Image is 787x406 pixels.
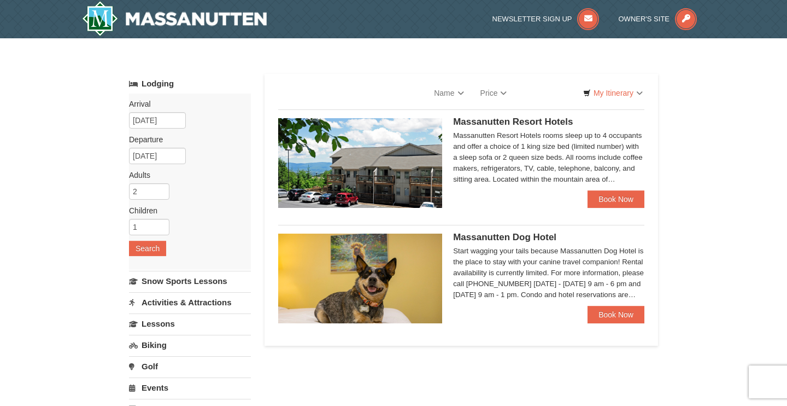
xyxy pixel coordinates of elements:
label: Departure [129,134,243,145]
a: My Itinerary [576,85,650,101]
a: Activities & Attractions [129,292,251,312]
img: 27428181-5-81c892a3.jpg [278,234,442,323]
img: Massanutten Resort Logo [82,1,267,36]
img: 19219026-1-e3b4ac8e.jpg [278,118,442,208]
label: Arrival [129,98,243,109]
a: Golf [129,356,251,376]
a: Name [426,82,472,104]
a: Book Now [588,190,644,208]
a: Events [129,378,251,398]
a: Lessons [129,314,251,334]
a: Book Now [588,306,644,323]
a: Snow Sports Lessons [129,271,251,291]
label: Children [129,205,243,216]
button: Search [129,241,166,256]
a: Massanutten Resort [82,1,267,36]
div: Start wagging your tails because Massanutten Dog Hotel is the place to stay with your canine trav... [453,246,644,300]
span: Massanutten Resort Hotels [453,117,573,127]
a: Owner's Site [619,15,697,23]
label: Adults [129,170,243,181]
div: Massanutten Resort Hotels rooms sleep up to 4 occupants and offer a choice of 1 king size bed (li... [453,130,644,185]
span: Newsletter Sign Up [492,15,572,23]
span: Owner's Site [619,15,670,23]
span: Massanutten Dog Hotel [453,232,556,242]
a: Price [472,82,515,104]
a: Newsletter Sign Up [492,15,600,23]
a: Lodging [129,74,251,94]
a: Biking [129,335,251,355]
